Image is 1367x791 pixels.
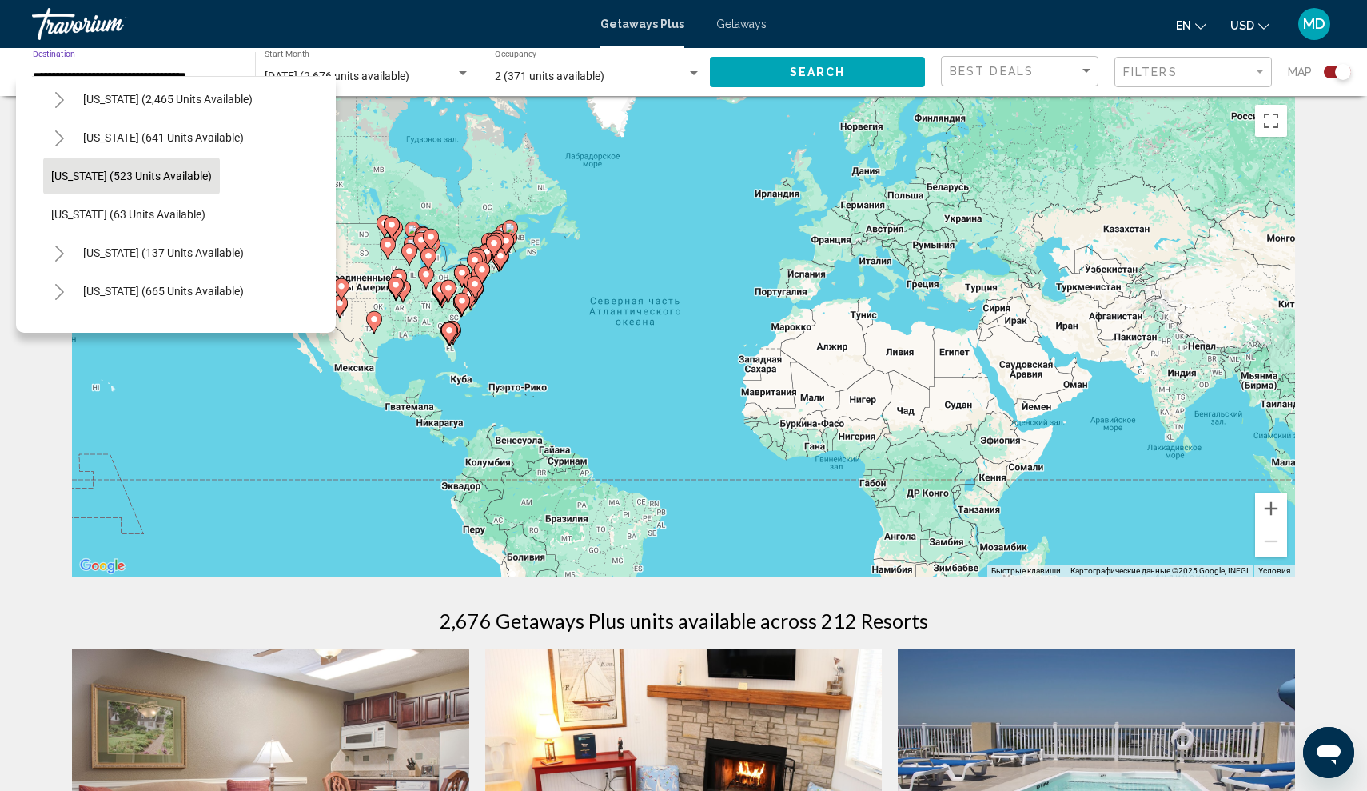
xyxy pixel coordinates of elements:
[43,311,220,348] button: [US_STATE] (237 units available)
[32,8,584,40] a: Travorium
[51,208,205,221] span: [US_STATE] (63 units available)
[1303,16,1325,32] span: MD
[1070,566,1249,575] span: Картографические данные ©2025 Google, INEGI
[1230,14,1269,37] button: Change currency
[950,65,1034,78] span: Best Deals
[1258,566,1290,575] a: Условия (ссылка откроется в новой вкладке)
[75,119,252,156] button: [US_STATE] (641 units available)
[43,83,75,115] button: Toggle Nevada (2,465 units available)
[495,70,604,82] span: 2 (371 units available)
[950,65,1094,78] mat-select: Sort by
[1255,105,1287,137] button: Включить полноэкранный режим
[76,556,129,577] a: Открыть эту область в Google Картах (в новом окне)
[1288,61,1312,83] span: Map
[51,323,212,336] span: [US_STATE] (237 units available)
[1255,525,1287,557] button: Уменьшить
[1293,7,1335,41] button: User Menu
[1176,19,1191,32] span: en
[43,275,75,307] button: Toggle North Carolina (665 units available)
[83,246,244,259] span: [US_STATE] (137 units available)
[991,565,1061,577] button: Быстрые клавиши
[51,170,212,182] span: [US_STATE] (523 units available)
[43,237,75,269] button: Toggle New York (137 units available)
[710,57,925,86] button: Search
[1230,19,1254,32] span: USD
[716,18,767,30] a: Getaways
[600,18,684,30] a: Getaways Plus
[43,158,220,194] button: [US_STATE] (523 units available)
[1176,14,1206,37] button: Change language
[83,93,253,106] span: [US_STATE] (2,465 units available)
[83,131,244,144] span: [US_STATE] (641 units available)
[75,234,252,271] button: [US_STATE] (137 units available)
[265,70,409,82] span: [DATE] (2,676 units available)
[83,285,244,298] span: [US_STATE] (665 units available)
[1255,493,1287,525] button: Увеличить
[43,122,75,154] button: Toggle New Hampshire (641 units available)
[790,66,846,79] span: Search
[1123,66,1178,78] span: Filters
[75,273,252,310] button: [US_STATE] (665 units available)
[1114,56,1272,89] button: Filter
[76,556,129,577] img: Google
[440,609,928,633] h1: 2,676 Getaways Plus units available across 212 Resorts
[1303,727,1354,778] iframe: Кнопка запуска окна обмена сообщениями
[75,81,261,118] button: [US_STATE] (2,465 units available)
[43,196,213,233] button: [US_STATE] (63 units available)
